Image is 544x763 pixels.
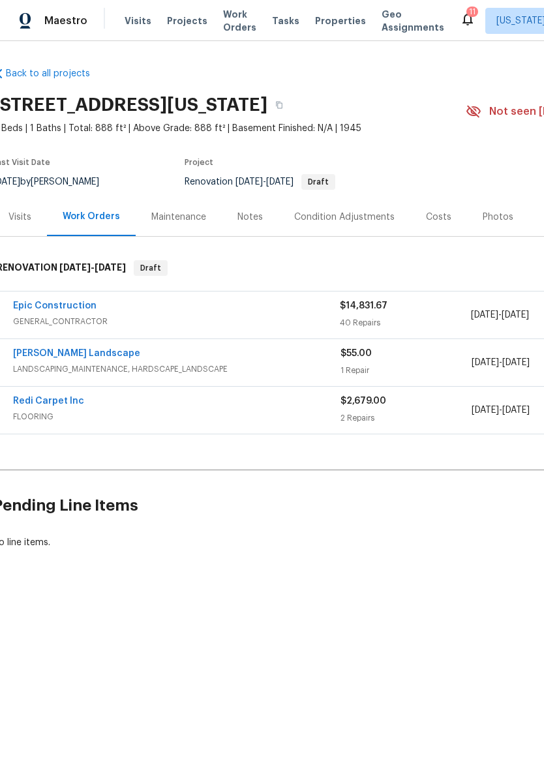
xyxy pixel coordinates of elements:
[471,310,498,320] span: [DATE]
[483,211,513,224] div: Photos
[44,14,87,27] span: Maestro
[13,410,340,423] span: FLOORING
[340,364,472,377] div: 1 Repair
[472,406,499,415] span: [DATE]
[267,93,291,117] button: Copy Address
[502,358,530,367] span: [DATE]
[472,356,530,369] span: -
[502,310,529,320] span: [DATE]
[266,177,294,187] span: [DATE]
[382,8,444,34] span: Geo Assignments
[151,211,206,224] div: Maintenance
[235,177,263,187] span: [DATE]
[167,14,207,27] span: Projects
[471,308,529,322] span: -
[315,14,366,27] span: Properties
[294,211,395,224] div: Condition Adjustments
[340,301,387,310] span: $14,831.67
[340,349,372,358] span: $55.00
[95,263,126,272] span: [DATE]
[426,211,451,224] div: Costs
[125,14,151,27] span: Visits
[235,177,294,187] span: -
[340,316,470,329] div: 40 Repairs
[63,210,120,223] div: Work Orders
[59,263,126,272] span: -
[13,349,140,358] a: [PERSON_NAME] Landscape
[303,178,334,186] span: Draft
[469,5,476,18] div: 11
[237,211,263,224] div: Notes
[8,211,31,224] div: Visits
[340,396,386,406] span: $2,679.00
[502,406,530,415] span: [DATE]
[185,177,335,187] span: Renovation
[223,8,256,34] span: Work Orders
[59,263,91,272] span: [DATE]
[135,262,166,275] span: Draft
[472,404,530,417] span: -
[272,16,299,25] span: Tasks
[13,315,340,328] span: GENERAL_CONTRACTOR
[472,358,499,367] span: [DATE]
[13,396,84,406] a: Redi Carpet Inc
[13,363,340,376] span: LANDSCAPING_MAINTENANCE, HARDSCAPE_LANDSCAPE
[13,301,97,310] a: Epic Construction
[185,158,213,166] span: Project
[340,411,472,425] div: 2 Repairs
